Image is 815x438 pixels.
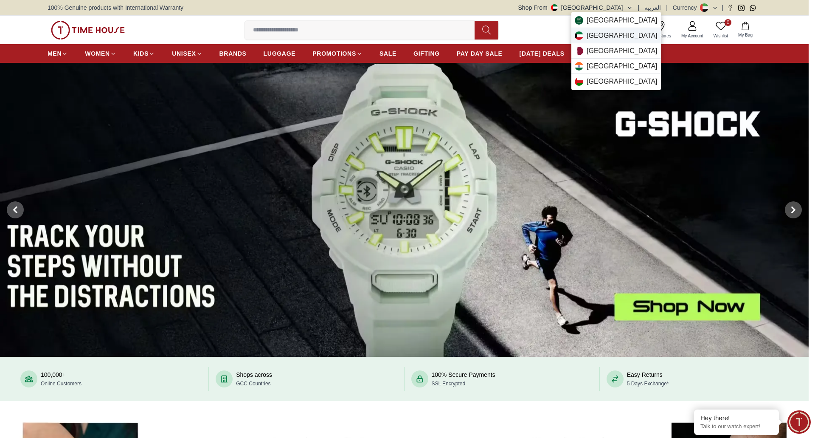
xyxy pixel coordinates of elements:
span: [GEOGRAPHIC_DATA] [587,15,658,25]
img: Kuwait [575,31,583,40]
span: [GEOGRAPHIC_DATA] [587,61,658,71]
img: Qatar [575,47,583,55]
p: Talk to our watch expert! [700,423,773,430]
img: Saudi Arabia [575,16,583,25]
span: [GEOGRAPHIC_DATA] [587,31,658,41]
div: Chat Widget [787,410,811,434]
span: [GEOGRAPHIC_DATA] [587,46,658,56]
span: [GEOGRAPHIC_DATA] [587,76,658,87]
div: Hey there! [700,414,773,422]
img: Oman [575,77,583,86]
img: India [575,62,583,71]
